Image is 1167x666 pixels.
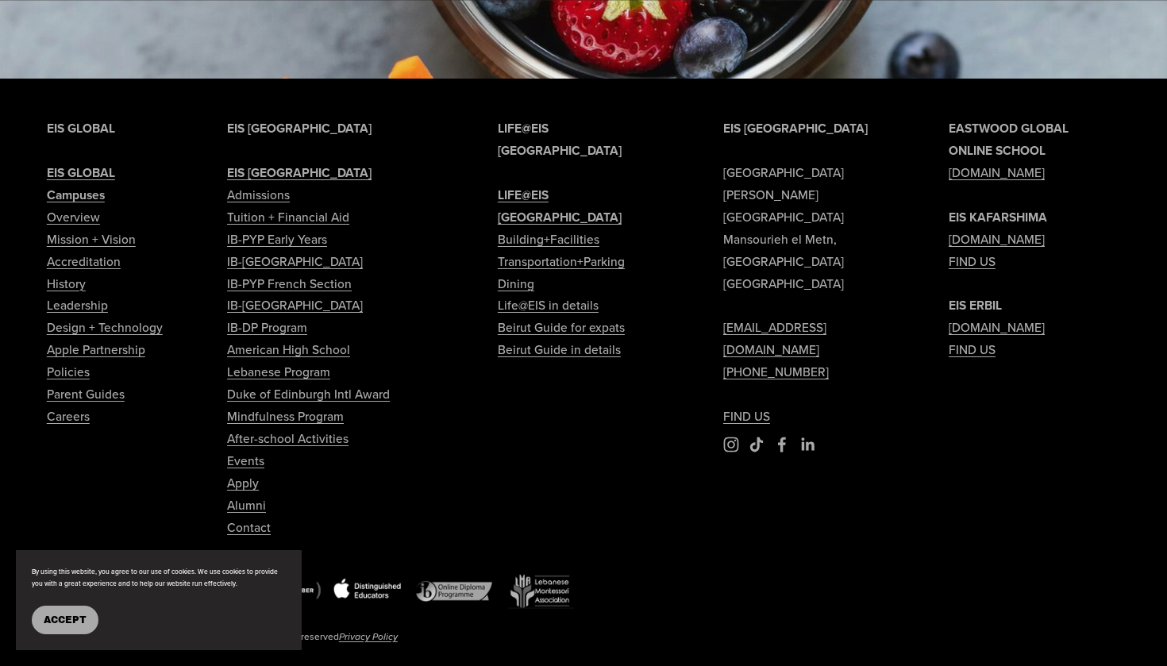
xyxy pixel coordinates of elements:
a: Life@EIS in details [498,295,599,317]
a: IB-[GEOGRAPHIC_DATA] [227,295,363,317]
a: FIND US [949,251,996,273]
a: Beirut Guide in details [498,339,621,361]
a: Events [227,450,264,472]
a: Accreditation [47,251,121,273]
a: Design + Technology [47,317,163,339]
a: Careers [47,406,90,428]
a: Apple Partnership [47,339,145,361]
a: [DOMAIN_NAME] [949,317,1045,339]
a: Policies [47,361,90,383]
a: LIFE@EIS [GEOGRAPHIC_DATA] [498,184,669,229]
a: Transportation+Parking [498,251,625,273]
a: Duke of Edinburgh Intl Award [227,383,390,406]
a: Facebook [774,437,790,452]
a: [PHONE_NUMBER] [723,361,829,383]
strong: EIS [GEOGRAPHIC_DATA] [723,119,868,137]
strong: EIS [GEOGRAPHIC_DATA] [227,164,372,182]
a: Tuition + Financial Aid [227,206,349,229]
a: IB-DP Program [227,317,307,339]
a: Privacy Policy [339,628,398,645]
strong: LIFE@EIS [GEOGRAPHIC_DATA] [498,119,622,160]
a: FIND US [723,406,770,428]
a: IB-[GEOGRAPHIC_DATA] [227,251,363,273]
p: [GEOGRAPHIC_DATA] [PERSON_NAME][GEOGRAPHIC_DATA] Mansourieh el Metn, [GEOGRAPHIC_DATA] [GEOGRAPHI... [723,117,895,428]
a: Dining [498,273,534,295]
a: EIS [GEOGRAPHIC_DATA] [227,162,372,184]
a: After-school Activities [227,428,349,450]
strong: Campuses [47,186,105,204]
a: Lebanese Program [227,361,330,383]
a: Mindfulness Program [227,406,344,428]
em: Privacy Policy [339,629,398,643]
strong: EIS ERBIL [949,296,1002,314]
a: IB-PYP French Section [227,273,352,295]
strong: EIS KAFARSHIMA [949,208,1047,226]
a: History [47,273,86,295]
section: Cookie banner [16,550,302,651]
a: [DOMAIN_NAME] [949,162,1045,184]
a: Campuses [47,184,105,206]
button: Accept [32,606,98,634]
a: American High School [227,339,350,361]
strong: EASTWOOD GLOBAL ONLINE SCHOOL [949,119,1069,160]
a: Beirut Guide for expats [498,317,625,339]
a: Overview [47,206,100,229]
a: EIS GLOBAL [47,162,115,184]
a: Mission + Vision [47,229,136,251]
strong: EIS GLOBAL [47,119,115,137]
a: Admissions [227,184,290,206]
a: Leadership [47,295,108,317]
span: Accept [44,614,87,626]
a: Contact [227,517,271,539]
strong: LIFE@EIS [GEOGRAPHIC_DATA] [498,186,622,226]
a: Instagram [723,437,739,452]
a: Alumni [227,495,266,517]
a: TikTok [749,437,765,452]
a: FIND US [949,339,996,361]
p: By using this website, you agree to our use of cookies. We use cookies to provide you with a grea... [32,566,286,591]
a: LinkedIn [799,437,815,452]
a: Building+Facilities [498,229,599,251]
a: Apply [227,472,259,495]
a: [EMAIL_ADDRESS][DOMAIN_NAME] [723,317,895,361]
strong: EIS [GEOGRAPHIC_DATA] [227,119,372,137]
strong: EIS GLOBAL [47,164,115,182]
a: [DOMAIN_NAME] [949,229,1045,251]
a: IB-PYP Early Years [227,229,327,251]
a: Parent Guides [47,383,125,406]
